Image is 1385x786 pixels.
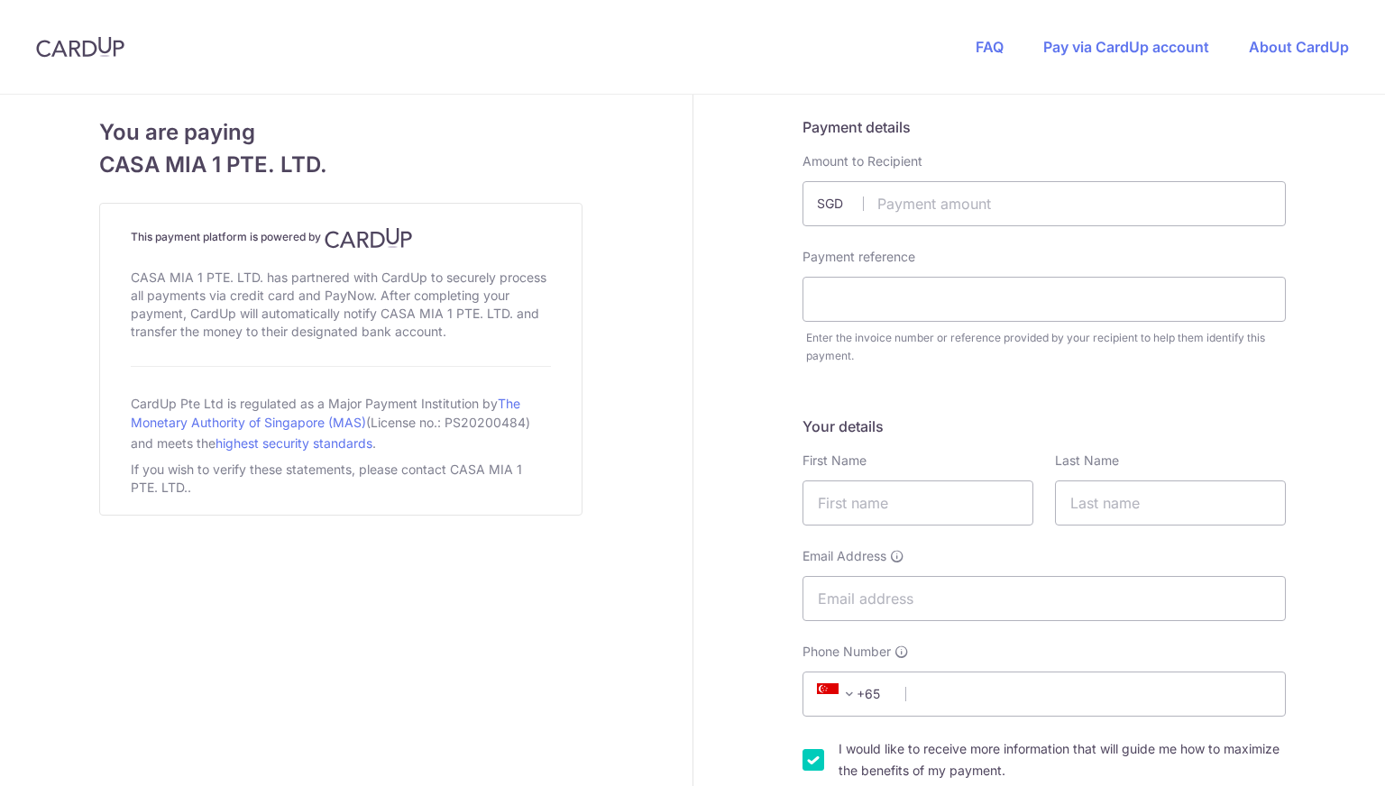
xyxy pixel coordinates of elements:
a: Pay via CardUp account [1043,38,1209,56]
label: Last Name [1055,452,1119,470]
div: Enter the invoice number or reference provided by your recipient to help them identify this payment. [806,329,1286,365]
div: CASA MIA 1 PTE. LTD. has partnered with CardUp to securely process all payments via credit card a... [131,265,551,344]
span: You are paying [99,116,582,149]
a: FAQ [976,38,1004,56]
a: About CardUp [1249,38,1349,56]
span: Email Address [803,547,886,565]
div: CardUp Pte Ltd is regulated as a Major Payment Institution by (License no.: PS20200484) and meets... [131,388,551,457]
span: Phone Number [803,643,891,661]
input: Email address [803,576,1286,621]
span: SGD [817,195,864,213]
span: +65 [812,683,893,705]
label: First Name [803,452,867,470]
label: I would like to receive more information that will guide me how to maximize the benefits of my pa... [839,738,1286,781]
input: Last name [1055,480,1286,526]
label: Payment reference [803,248,915,266]
h5: Payment details [803,116,1286,138]
label: Amount to Recipient [803,152,922,170]
iframe: Opens a widget where you can find more information [1270,732,1367,777]
input: First name [803,480,1033,526]
h5: Your details [803,416,1286,437]
img: CardUp [325,227,413,249]
a: highest security standards [216,435,372,451]
span: +65 [817,683,860,705]
img: CardUp [36,36,124,58]
h4: This payment platform is powered by [131,227,551,249]
div: If you wish to verify these statements, please contact CASA MIA 1 PTE. LTD.. [131,457,551,500]
input: Payment amount [803,181,1286,226]
span: CASA MIA 1 PTE. LTD. [99,149,582,181]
